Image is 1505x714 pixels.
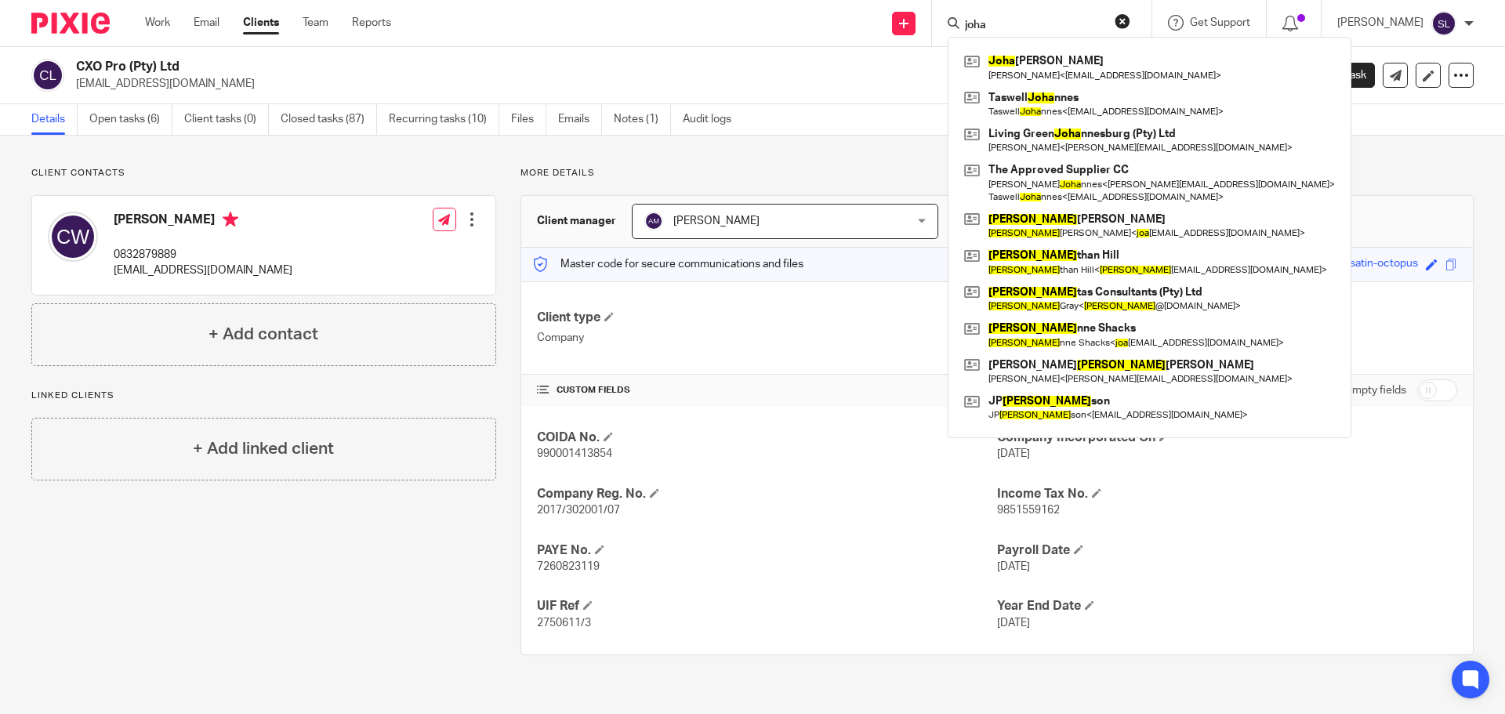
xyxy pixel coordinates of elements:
a: Emails [558,104,602,135]
h4: UIF Ref [537,598,997,614]
span: 7260823119 [537,561,600,572]
a: Open tasks (6) [89,104,172,135]
p: Client contacts [31,167,496,179]
img: svg%3E [31,59,64,92]
p: [EMAIL_ADDRESS][DOMAIN_NAME] [114,263,292,278]
span: [DATE] [997,618,1030,629]
span: 990001413854 [537,448,612,459]
span: 2017/302001/07 [537,505,620,516]
a: Closed tasks (87) [281,104,377,135]
h4: Year End Date [997,598,1457,614]
a: Work [145,15,170,31]
a: Audit logs [683,104,743,135]
h4: Client type [537,310,997,326]
h4: Income Tax No. [997,486,1457,502]
i: Primary [223,212,238,227]
a: Details [31,104,78,135]
img: Pixie [31,13,110,34]
h2: CXO Pro (Pty) Ltd [76,59,1024,75]
p: Linked clients [31,390,496,402]
p: [EMAIL_ADDRESS][DOMAIN_NAME] [76,76,1260,92]
h4: + Add contact [209,322,318,346]
button: Clear [1115,13,1130,29]
p: Master code for secure communications and files [533,256,803,272]
a: Files [511,104,546,135]
a: Reports [352,15,391,31]
h4: [PERSON_NAME] [114,212,292,231]
img: svg%3E [1431,11,1456,36]
span: 9851559162 [997,505,1060,516]
input: Search [963,19,1104,33]
h3: Client manager [537,213,616,229]
h4: + Add linked client [193,437,334,461]
a: Notes (1) [614,104,671,135]
h4: PAYE No. [537,542,997,559]
a: Client tasks (0) [184,104,269,135]
span: [DATE] [997,561,1030,572]
p: Company [537,330,997,346]
a: Email [194,15,219,31]
span: [PERSON_NAME] [673,216,760,227]
img: svg%3E [48,212,98,262]
label: Show empty fields [1316,382,1406,398]
h4: Company Reg. No. [537,486,997,502]
p: 0832879889 [114,247,292,263]
img: svg%3E [644,212,663,230]
p: More details [520,167,1474,179]
span: 2750611/3 [537,618,591,629]
span: Get Support [1190,17,1250,28]
span: [DATE] [997,448,1030,459]
h4: COIDA No. [537,429,997,446]
h4: CUSTOM FIELDS [537,384,997,397]
h4: Payroll Date [997,542,1457,559]
a: Clients [243,15,279,31]
p: [PERSON_NAME] [1337,15,1423,31]
a: Team [303,15,328,31]
a: Recurring tasks (10) [389,104,499,135]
